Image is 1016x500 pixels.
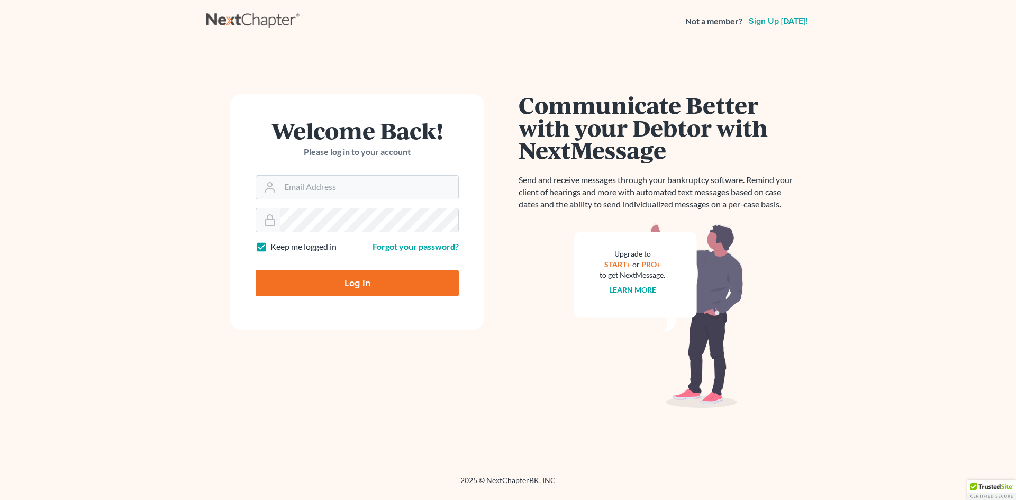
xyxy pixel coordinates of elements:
[206,475,810,494] div: 2025 © NextChapterBK, INC
[256,146,459,158] p: Please log in to your account
[519,94,799,161] h1: Communicate Better with your Debtor with NextMessage
[600,270,665,280] div: to get NextMessage.
[373,241,459,251] a: Forgot your password?
[747,17,810,25] a: Sign up [DATE]!
[641,260,661,269] a: PRO+
[256,270,459,296] input: Log In
[519,174,799,211] p: Send and receive messages through your bankruptcy software. Remind your client of hearings and mo...
[574,223,743,408] img: nextmessage_bg-59042aed3d76b12b5cd301f8e5b87938c9018125f34e5fa2b7a6b67550977c72.svg
[270,241,337,253] label: Keep me logged in
[632,260,640,269] span: or
[600,249,665,259] div: Upgrade to
[967,480,1016,500] div: TrustedSite Certified
[604,260,631,269] a: START+
[256,119,459,142] h1: Welcome Back!
[609,285,656,294] a: Learn more
[685,15,742,28] strong: Not a member?
[280,176,458,199] input: Email Address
